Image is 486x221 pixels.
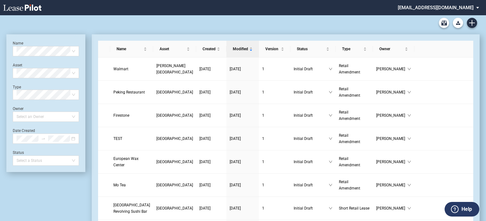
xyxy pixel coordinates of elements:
[373,41,414,58] th: Owner
[329,67,332,71] span: down
[339,63,370,75] a: Retail Amendment
[342,46,362,52] span: Type
[230,182,256,188] a: [DATE]
[376,66,407,72] span: [PERSON_NAME]
[262,205,287,211] a: 1
[156,205,193,211] a: [GEOGRAPHIC_DATA]
[113,183,126,187] span: Mo Tea
[203,46,216,52] span: Created
[226,41,259,58] th: Modified
[113,90,145,94] span: Peking Restaurant
[339,180,360,190] span: Retail Amendment
[113,155,150,168] a: European Wax Center
[262,66,287,72] a: 1
[113,135,150,142] a: TEST
[153,41,196,58] th: Asset
[407,114,411,117] span: down
[329,160,332,164] span: down
[294,135,329,142] span: Initial Draft
[199,183,211,187] span: [DATE]
[262,136,264,141] span: 1
[230,136,241,141] span: [DATE]
[233,46,248,52] span: Modified
[329,114,332,117] span: down
[199,160,211,164] span: [DATE]
[262,182,287,188] a: 1
[262,159,287,165] a: 1
[199,206,211,211] span: [DATE]
[13,107,24,111] label: Owner
[230,160,241,164] span: [DATE]
[329,206,332,210] span: down
[110,41,153,58] th: Name
[13,150,24,155] label: Status
[376,112,407,119] span: [PERSON_NAME]
[113,67,128,71] span: Walmart
[439,18,449,28] a: Archive
[199,89,223,95] a: [DATE]
[294,182,329,188] span: Initial Draft
[339,205,370,211] a: Short Retail Lease
[339,109,370,122] a: Retail Amendment
[113,66,150,72] a: Walmart
[376,205,407,211] span: [PERSON_NAME]
[407,183,411,187] span: down
[445,202,479,217] button: Help
[156,63,193,75] a: [PERSON_NAME][GEOGRAPHIC_DATA]
[339,87,360,98] span: Retail Amendment
[329,137,332,141] span: down
[339,133,360,144] span: Retail Amendment
[407,137,411,141] span: down
[339,64,360,74] span: Retail Amendment
[113,89,150,95] a: Peking Restaurant
[407,67,411,71] span: down
[339,155,370,168] a: Retail Amendment
[230,90,241,94] span: [DATE]
[297,46,325,52] span: Status
[13,63,22,67] label: Asset
[113,182,150,188] a: Mo Tea
[294,89,329,95] span: Initial Draft
[113,113,129,118] span: Firestone
[376,89,407,95] span: [PERSON_NAME]
[230,66,256,72] a: [DATE]
[13,41,23,45] label: Name
[13,128,35,133] label: Date Created
[329,183,332,187] span: down
[336,41,373,58] th: Type
[13,85,21,89] label: Type
[376,182,407,188] span: [PERSON_NAME]
[196,41,226,58] th: Created
[156,113,193,118] span: Loch Raven Plaza
[262,89,287,95] a: 1
[262,135,287,142] a: 1
[230,89,256,95] a: [DATE]
[339,156,360,167] span: Retail Amendment
[339,86,370,99] a: Retail Amendment
[259,41,290,58] th: Version
[262,90,264,94] span: 1
[199,182,223,188] a: [DATE]
[199,66,223,72] a: [DATE]
[199,67,211,71] span: [DATE]
[407,160,411,164] span: down
[199,90,211,94] span: [DATE]
[113,203,150,214] span: Shinjuku Station Revolving Sushi Bar
[262,113,264,118] span: 1
[156,183,193,187] span: Crossroads Shopping Center
[294,205,329,211] span: Initial Draft
[262,206,264,211] span: 1
[407,90,411,94] span: down
[265,46,280,52] span: Version
[156,136,193,141] span: Randhurst Village
[160,46,185,52] span: Asset
[407,206,411,210] span: down
[199,205,223,211] a: [DATE]
[156,89,193,95] a: [GEOGRAPHIC_DATA]
[290,41,336,58] th: Status
[294,66,329,72] span: Initial Draft
[294,159,329,165] span: Initial Draft
[339,179,370,191] a: Retail Amendment
[230,205,256,211] a: [DATE]
[156,182,193,188] a: [GEOGRAPHIC_DATA]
